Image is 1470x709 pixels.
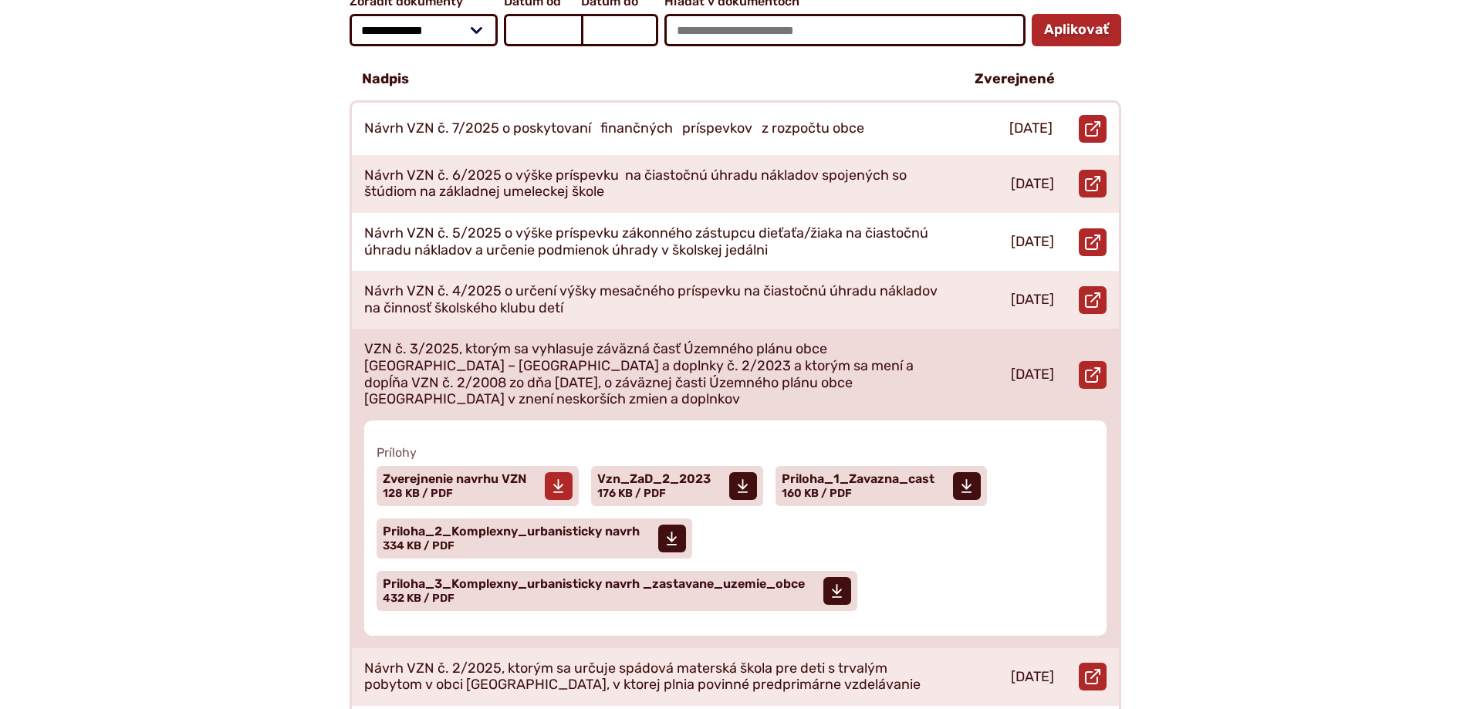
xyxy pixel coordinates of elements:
p: [DATE] [1011,669,1054,686]
p: Nadpis [362,71,409,88]
p: Návrh VZN č. 7/2025 o poskytovaní finančných príspevkov z rozpočtu obce [364,120,864,137]
p: Návrh VZN č. 6/2025 o výške príspevku na čiastočnú úhradu nákladov spojených so štúdiom na základ... [364,167,938,201]
a: Priloha_3_Komplexny_urbanisticky navrh _zastavane_uzemie_obce 432 KB / PDF [377,571,857,611]
p: Návrh VZN č. 5/2025 o výške príspevku zákonného zástupcu dieťaťa/žiaka na čiastočnú úhradu náklad... [364,225,938,258]
p: [DATE] [1011,176,1054,193]
span: 334 KB / PDF [383,539,455,552]
p: Návrh VZN č. 2/2025, ktorým sa určuje spádová materská škola pre deti s trvalým pobytom v obci [G... [364,660,938,694]
select: Zoradiť dokumenty [350,14,498,46]
p: VZN č. 3/2025, ktorým sa vyhlasuje záväzná časť Územného plánu obce [GEOGRAPHIC_DATA] – [GEOGRAPH... [364,341,938,407]
span: 128 KB / PDF [383,487,453,500]
span: Vzn_ZaD_2_2023 [597,473,711,485]
span: 160 KB / PDF [782,487,852,500]
span: 432 KB / PDF [383,592,455,605]
p: [DATE] [1011,234,1054,251]
p: Zverejnené [975,71,1055,88]
p: Návrh VZN č. 4/2025 o určení výšky mesačného príspevku na čiastočnú úhradu nákladov na činnosť šk... [364,283,938,316]
a: Zverejnenie navrhu VZN 128 KB / PDF [377,466,579,506]
p: [DATE] [1011,366,1054,383]
input: Dátum od [504,14,581,46]
span: Zverejnenie navrhu VZN [383,473,526,485]
span: Priloha_3_Komplexny_urbanisticky navrh _zastavane_uzemie_obce [383,578,805,590]
p: [DATE] [1011,292,1054,309]
span: Priloha_1_Zavazna_cast [782,473,934,485]
span: Priloha_2_Komplexny_urbanisticky navrh [383,525,640,538]
a: Priloha_1_Zavazna_cast 160 KB / PDF [776,466,987,506]
p: [DATE] [1009,120,1053,137]
input: Hľadať v dokumentoch [664,14,1025,46]
input: Dátum do [581,14,658,46]
a: Vzn_ZaD_2_2023 176 KB / PDF [591,466,763,506]
span: Prílohy [377,445,1094,460]
button: Aplikovať [1032,14,1121,46]
a: Priloha_2_Komplexny_urbanisticky navrh 334 KB / PDF [377,518,692,559]
span: 176 KB / PDF [597,487,666,500]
